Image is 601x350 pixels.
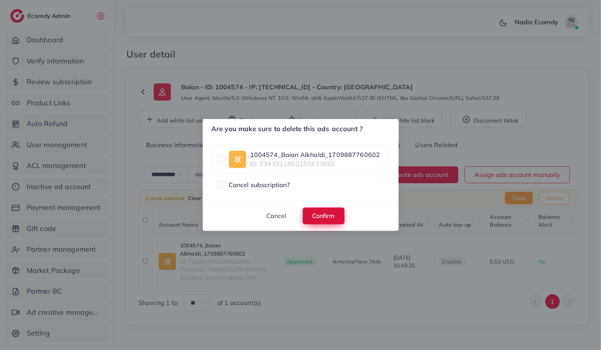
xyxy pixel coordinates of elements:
[303,207,345,224] button: Confirm
[257,207,296,224] button: Cancel
[250,159,380,168] span: ID: 7343911852155633666
[211,124,363,134] h5: Are you make sure to delete this ads account ?
[229,151,246,168] img: ic-ad-info.7fc67b75.svg
[250,150,380,159] a: 1004574_Baian Alkhaldi_1709887760602
[229,180,290,189] span: Cancel subscription?
[312,212,335,220] span: Confirm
